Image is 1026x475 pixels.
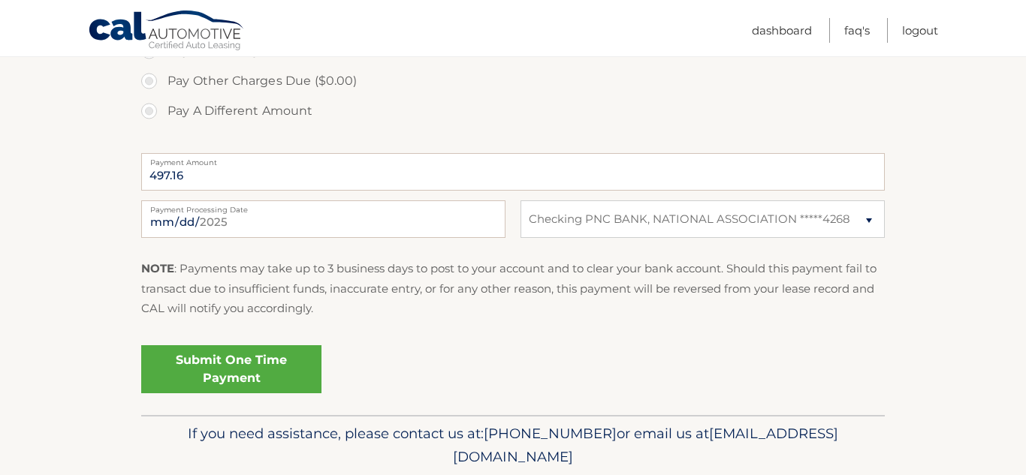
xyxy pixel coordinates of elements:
[141,200,505,212] label: Payment Processing Date
[844,18,870,43] a: FAQ's
[141,153,885,191] input: Payment Amount
[141,200,505,238] input: Payment Date
[141,96,885,126] label: Pay A Different Amount
[151,422,875,470] p: If you need assistance, please contact us at: or email us at
[141,261,174,275] strong: NOTE
[141,153,885,165] label: Payment Amount
[141,259,885,318] p: : Payments may take up to 3 business days to post to your account and to clear your bank account....
[141,66,885,96] label: Pay Other Charges Due ($0.00)
[752,18,812,43] a: Dashboard
[141,345,321,393] a: Submit One Time Payment
[88,10,246,53] a: Cal Automotive
[484,425,617,442] span: [PHONE_NUMBER]
[902,18,938,43] a: Logout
